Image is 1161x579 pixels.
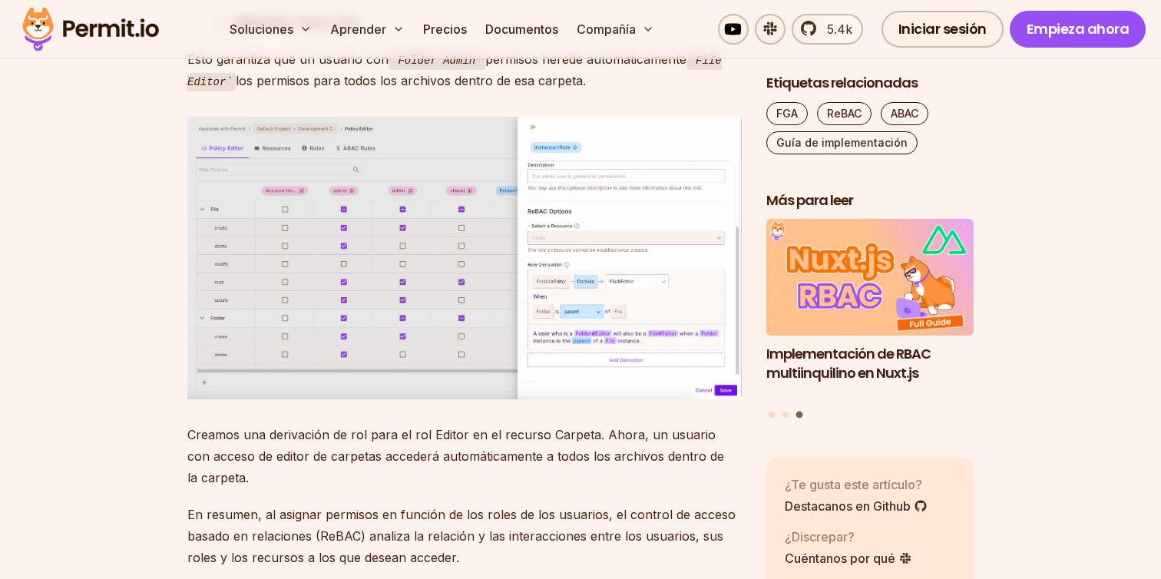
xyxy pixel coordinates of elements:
[15,3,166,55] img: Logotipo del permiso
[785,529,855,544] font: ¿Discrepar?
[785,549,912,567] a: Cuéntanos por qué
[479,14,564,45] a: Documentos
[223,14,318,45] button: Soluciones
[881,102,928,125] a: ABAC
[891,107,918,120] font: ABAC
[187,427,724,485] font: Creamos una derivación de rol para el rol Editor en el recurso Carpeta. Ahora, un usuario con acc...
[423,22,467,37] font: Precios
[236,73,586,88] font: los permisos para todos los archivos dentro de esa carpeta.
[827,22,852,37] font: 5.4k
[187,507,736,565] font: En resumen, al asignar permisos en función de los roles de los usuarios, el control de acceso bas...
[766,344,931,382] font: Implementación de RBAC multiinquilino en Nuxt.js
[795,412,802,419] button: Ir a la diapositiva 3
[571,14,660,45] button: Compañía
[782,412,789,418] button: Ir a la diapositiva 2
[776,136,908,149] font: Guía de implementación
[766,190,853,210] font: Más para leer
[766,220,974,402] a: Implementación de RBAC multiinquilino en Nuxt.jsImplementación de RBAC multiinquilino en Nuxt.js
[389,51,485,70] code: Folder Admin
[827,107,862,120] font: ReBAC
[766,102,808,125] a: FGA
[769,412,775,418] button: Ir a la diapositiva 1
[1027,19,1130,38] font: Empieza ahora
[1010,11,1146,48] a: Empieza ahora
[485,22,558,37] font: Documentos
[766,220,974,336] img: Implementación de RBAC multiinquilino en Nuxt.js
[785,497,928,515] a: Destacanos en Github
[485,51,686,67] font: permisos herede automáticamente
[766,131,918,154] a: Guía de implementación
[817,102,872,125] a: ReBAC
[766,73,918,92] font: Etiquetas relacionadas
[324,14,411,45] button: Aprender
[766,220,974,421] div: Publicaciones
[187,51,389,67] font: Esto garantiza que un usuario con
[881,11,1004,48] a: Iniciar sesión
[417,14,473,45] a: Precios
[898,19,987,38] font: Iniciar sesión
[776,107,798,120] font: FGA
[230,22,293,37] font: Soluciones
[792,14,863,45] a: 5.4k
[766,220,974,402] li: 3 de 3
[785,477,922,492] font: ¿Te gusta este artículo?
[187,117,742,399] img: imagen.png
[330,22,386,37] font: Aprender
[577,22,636,37] font: Compañía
